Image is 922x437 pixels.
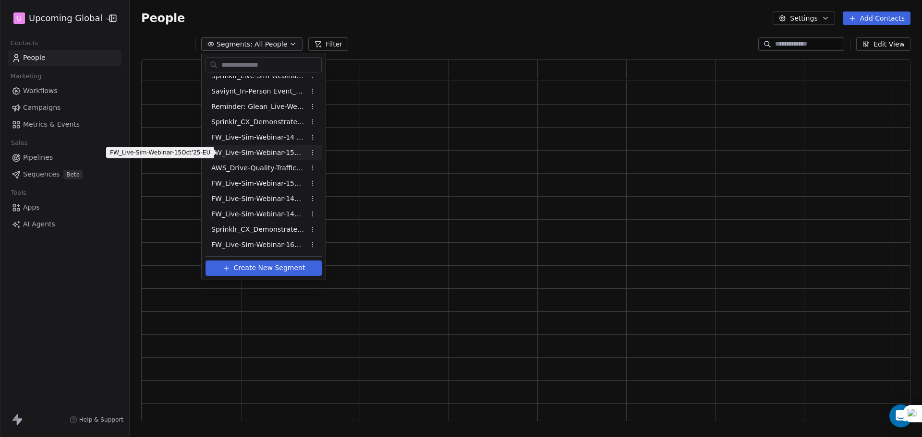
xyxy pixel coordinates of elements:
[211,86,305,96] span: Saviynt_In-Person Event_Sept & [DATE] ([GEOGRAPHIC_DATA])
[211,132,305,142] span: FW_Live-Sim-Webinar-14 Oct'25-NA
[110,149,210,156] p: FW_Live-Sim-Webinar-15Oct'25-EU
[211,240,305,250] span: FW_Live-Sim-Webinar-16Oct'25-IND+ANZ
[211,178,305,189] span: FW_Live-Sim-Webinar-15Oct'25-NA
[211,194,305,204] span: FW_Live-Sim-Webinar-14Oct'25-IND+ANZ
[211,148,305,158] span: FW_Live-Sim-Webinar-15Oct'25-EU
[211,117,305,127] span: Sprinklr_CX_Demonstrate_Reg_Drive_[DATE]
[211,163,305,173] span: AWS_Drive-Quality-Traffic_5thOct'25
[211,209,305,219] span: FW_Live-Sim-Webinar-14Oct'25-EU
[211,102,305,112] span: Reminder: Glean_Live-Webinar_23rdSept'25
[234,263,305,273] span: Create New Segment
[211,224,305,235] span: Sprinklr_CX_Demonstrate_Reg_Drive_[DATE]
[206,260,322,276] button: Create New Segment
